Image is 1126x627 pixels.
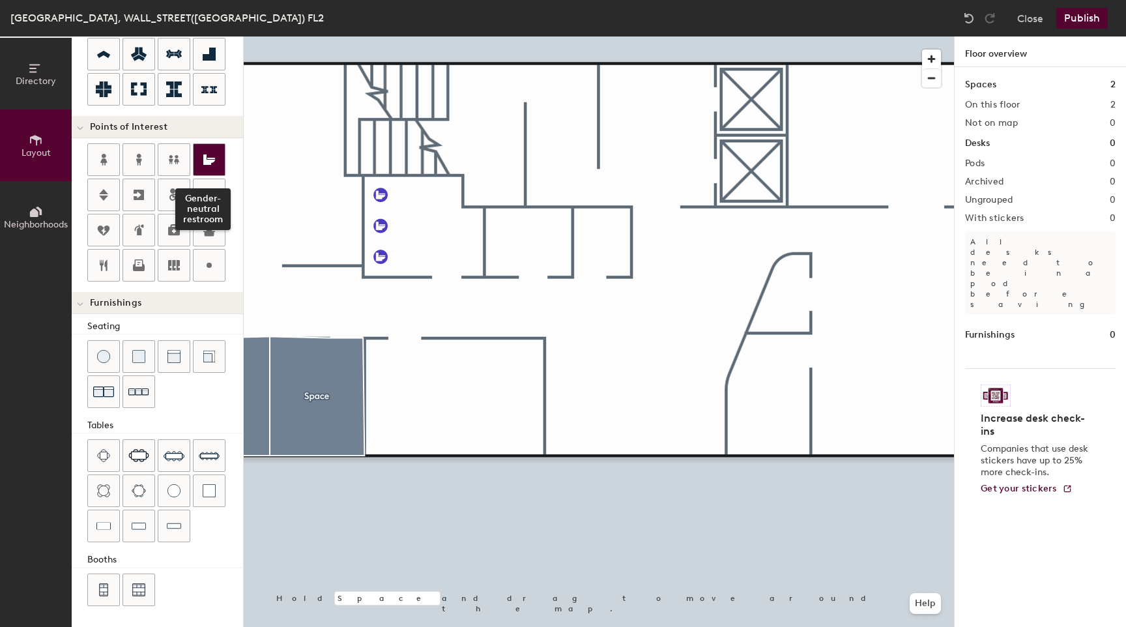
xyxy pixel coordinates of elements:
h2: 0 [1110,213,1116,224]
button: Cushion [123,340,155,373]
img: Couch (x2) [93,381,114,402]
img: Four seat booth [98,583,109,596]
div: Tables [87,418,243,433]
button: Six seat booth [123,574,155,606]
img: Couch (middle) [167,350,180,363]
img: Four seat round table [97,484,110,497]
span: Get your stickers [981,483,1057,494]
button: Stool [87,340,120,373]
button: Couch (corner) [193,340,225,373]
p: All desks need to be in a pod before saving [965,231,1116,315]
h1: Spaces [965,78,996,92]
h2: 2 [1110,100,1116,110]
img: Six seat table [128,449,149,462]
div: [GEOGRAPHIC_DATA], WALL_STREET([GEOGRAPHIC_DATA]) FL2 [10,10,324,26]
img: Cushion [132,350,145,363]
button: Couch (middle) [158,340,190,373]
button: Four seat booth [87,574,120,606]
button: Couch (x3) [123,375,155,408]
button: Table (round) [158,474,190,507]
div: Seating [87,319,243,334]
img: Sticker logo [981,385,1011,407]
img: Table (1x3) [132,519,146,532]
img: Ten seat table [199,445,220,466]
h2: On this floor [965,100,1020,110]
div: Booths [87,553,243,567]
img: Table (round) [167,484,180,497]
img: Table (1x4) [167,519,181,532]
h2: 0 [1110,158,1116,169]
h2: 0 [1110,195,1116,205]
h4: Increase desk check-ins [981,412,1092,438]
h2: Archived [965,177,1003,187]
img: Table (1x1) [203,484,216,497]
img: Eight seat table [164,445,184,466]
button: Table (1x1) [193,474,225,507]
button: Six seat round table [123,474,155,507]
h2: Ungrouped [965,195,1013,205]
h2: Not on map [965,118,1018,128]
button: Four seat round table [87,474,120,507]
img: Six seat round table [132,484,146,497]
img: Table (1x2) [96,519,111,532]
img: Couch (corner) [203,350,216,363]
h2: 0 [1110,177,1116,187]
span: Points of Interest [90,122,167,132]
h2: With stickers [965,213,1024,224]
span: Directory [16,76,56,87]
button: Table (1x4) [158,510,190,542]
h1: Desks [965,136,990,151]
img: Four seat table [97,449,110,462]
button: Help [910,593,941,614]
button: Gender-neutral restroom [193,143,225,176]
h2: Pods [965,158,985,169]
button: Publish [1056,8,1108,29]
span: Furnishings [90,298,141,308]
button: Ten seat table [193,439,225,472]
h1: 0 [1110,328,1116,342]
button: Eight seat table [158,439,190,472]
h1: 2 [1110,78,1116,92]
p: Companies that use desk stickers have up to 25% more check-ins. [981,443,1092,478]
img: Undo [962,12,975,25]
h1: Furnishings [965,328,1015,342]
h2: 0 [1110,118,1116,128]
a: Get your stickers [981,484,1073,495]
button: Couch (x2) [87,375,120,408]
span: Layout [22,147,51,158]
button: Four seat table [87,439,120,472]
h1: Floor overview [955,36,1126,67]
img: Redo [983,12,996,25]
span: Neighborhoods [4,219,68,230]
img: Stool [97,350,110,363]
h1: 0 [1110,136,1116,151]
img: Couch (x3) [128,382,149,402]
button: Table (1x3) [123,510,155,542]
button: Table (1x2) [87,510,120,542]
img: Six seat booth [132,583,145,596]
button: Close [1017,8,1043,29]
button: Six seat table [123,439,155,472]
